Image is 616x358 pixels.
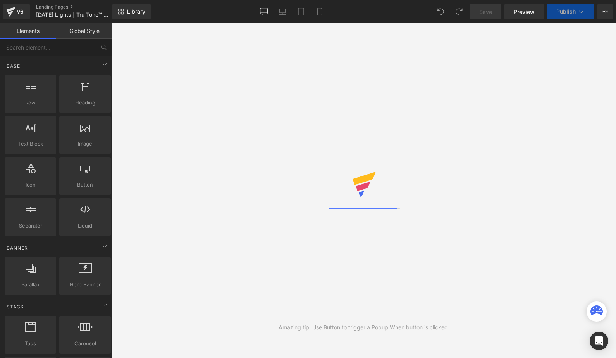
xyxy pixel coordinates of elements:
a: Preview [504,4,544,19]
span: [DATE] Lights | Tru-Tone™ vintage-style LED light bulbs [36,12,110,18]
div: Amazing tip: Use Button to trigger a Popup When button is clicked. [279,323,449,332]
span: Image [62,140,108,148]
div: v6 [15,7,25,17]
span: Hero Banner [62,281,108,289]
span: Save [479,8,492,16]
div: Open Intercom Messenger [590,332,608,350]
a: New Library [112,4,151,19]
a: v6 [3,4,30,19]
span: Base [6,62,21,70]
a: Mobile [310,4,329,19]
a: Laptop [273,4,292,19]
button: Redo [451,4,467,19]
button: Publish [547,4,594,19]
a: Landing Pages [36,4,125,10]
span: Carousel [62,339,108,348]
span: Button [62,181,108,189]
a: Tablet [292,4,310,19]
span: Row [7,99,54,107]
span: Publish [556,9,576,15]
span: Heading [62,99,108,107]
span: Parallax [7,281,54,289]
span: Tabs [7,339,54,348]
span: Banner [6,244,29,252]
button: Undo [433,4,448,19]
a: Desktop [255,4,273,19]
span: Stack [6,303,25,310]
span: Preview [514,8,535,16]
span: Separator [7,222,54,230]
button: More [597,4,613,19]
span: Library [127,8,145,15]
span: Liquid [62,222,108,230]
a: Global Style [56,23,112,39]
span: Icon [7,181,54,189]
span: Text Block [7,140,54,148]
